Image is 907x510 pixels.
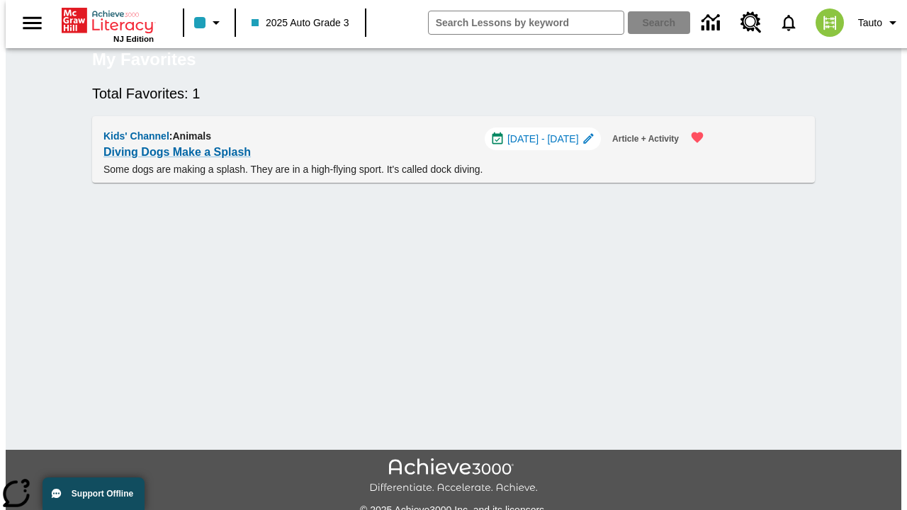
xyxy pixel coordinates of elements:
button: Select a new avatar [807,4,852,41]
span: [DATE] - [DATE] [507,132,579,147]
h6: Total Favorites: 1 [92,82,815,105]
span: Article + Activity [612,132,679,147]
a: Notifications [770,4,807,41]
span: NJ Edition [113,35,154,43]
span: Kids' Channel [103,130,169,142]
span: Support Offline [72,489,133,499]
span: Tauto [858,16,882,30]
button: Article + Activity [607,127,685,151]
span: 2025 Auto Grade 3 [252,16,349,30]
input: search field [429,11,624,34]
button: Remove from Favorites [682,122,713,153]
button: Support Offline [43,477,145,510]
p: Some dogs are making a splash. They are in a high-flying sport. It's called dock diving. [103,162,713,177]
span: : Animals [169,130,211,142]
a: Resource Center, Will open in new tab [732,4,770,42]
button: Profile/Settings [852,10,907,35]
img: Achieve3000 Differentiate Accelerate Achieve [369,458,538,494]
button: Open side menu [11,2,53,44]
img: avatar image [816,8,844,37]
button: Class color is light blue. Change class color [188,10,230,35]
div: Home [62,5,154,43]
a: Data Center [693,4,732,42]
div: Aug 18 - Aug 18 Choose Dates [485,127,601,150]
a: Home [62,6,154,35]
a: Diving Dogs Make a Splash [103,142,251,162]
h5: My Favorites [92,48,196,71]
